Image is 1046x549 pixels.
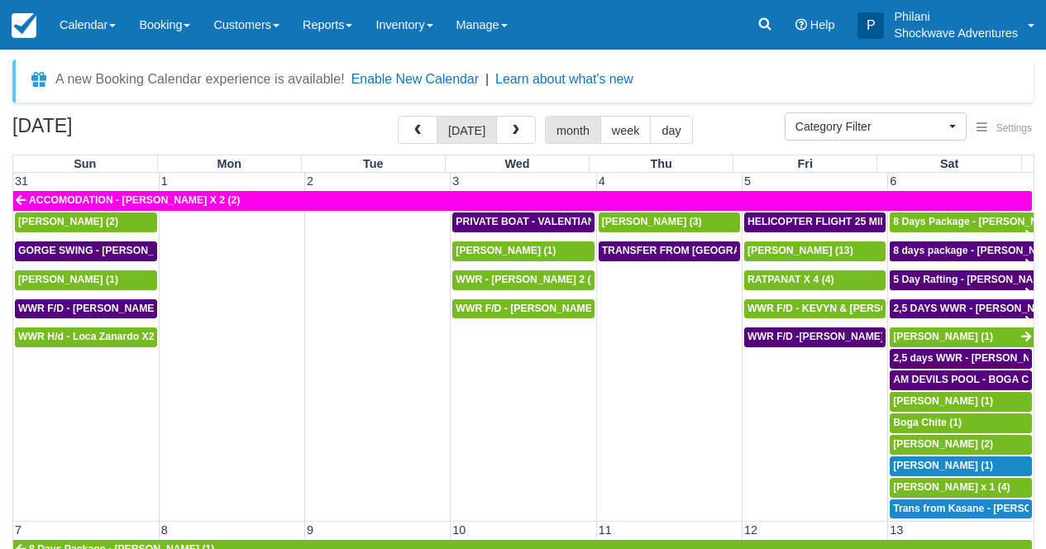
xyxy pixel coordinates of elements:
[437,116,497,144] button: [DATE]
[890,299,1034,319] a: 2,5 DAYS WWR - [PERSON_NAME] X1 (1)
[18,303,191,314] span: WWR F/D - [PERSON_NAME] X 1 (1)
[18,331,170,342] span: WWR H/d - Loca Zanardo X2 (2)
[747,303,958,314] span: WWR F/D - KEVYN & [PERSON_NAME] 2 (2)
[743,174,752,188] span: 5
[890,270,1034,290] a: 5 Day Rafting - [PERSON_NAME] X1 (1)
[785,112,967,141] button: Category Filter
[13,191,1032,211] a: ACCOMODATION - [PERSON_NAME] X 2 (2)
[451,523,467,537] span: 10
[890,349,1032,369] a: 2,5 days WWR - [PERSON_NAME] X2 (2)
[15,327,157,347] a: WWR H/d - Loca Zanardo X2 (2)
[890,499,1032,519] a: Trans from Kasane - [PERSON_NAME] X4 (4)
[890,212,1034,232] a: 8 Days Package - [PERSON_NAME] (1)
[74,157,96,170] span: Sun
[744,270,886,290] a: RATPANAT X 4 (4)
[893,417,962,428] span: Boga Chite (1)
[12,13,36,38] img: checkfront-main-nav-mini-logo.png
[451,174,461,188] span: 3
[456,274,599,285] span: WWR - [PERSON_NAME] 2 (2)
[795,19,807,31] i: Help
[18,274,118,285] span: [PERSON_NAME] (1)
[888,174,898,188] span: 6
[600,116,652,144] button: week
[55,69,345,89] div: A new Booking Calendar experience is available!
[456,216,715,227] span: PRIVATE BOAT - VALENTIAN [PERSON_NAME] X 4 (4)
[363,157,384,170] span: Tue
[29,194,240,206] span: ACCOMODATION - [PERSON_NAME] X 2 (2)
[351,71,479,88] button: Enable New Calendar
[217,157,241,170] span: Mon
[597,523,614,537] span: 11
[13,174,30,188] span: 31
[747,245,853,256] span: [PERSON_NAME] (13)
[599,241,740,261] a: TRANSFER FROM [GEOGRAPHIC_DATA] TO VIC FALLS - [PERSON_NAME] X 1 (1)
[160,523,170,537] span: 8
[747,274,834,285] span: RATPANAT X 4 (4)
[893,331,993,342] span: [PERSON_NAME] (1)
[485,72,489,86] span: |
[888,523,905,537] span: 13
[452,270,594,290] a: WWR - [PERSON_NAME] 2 (2)
[890,435,1032,455] a: [PERSON_NAME] (2)
[602,245,999,256] span: TRANSFER FROM [GEOGRAPHIC_DATA] TO VIC FALLS - [PERSON_NAME] X 1 (1)
[893,460,993,471] span: [PERSON_NAME] (1)
[15,212,157,232] a: [PERSON_NAME] (2)
[15,299,157,319] a: WWR F/D - [PERSON_NAME] X 1 (1)
[744,299,886,319] a: WWR F/D - KEVYN & [PERSON_NAME] 2 (2)
[160,174,170,188] span: 1
[894,8,1018,25] p: Philani
[996,122,1032,134] span: Settings
[13,523,23,537] span: 7
[744,327,886,347] a: WWR F/D -[PERSON_NAME] X 15 (15)
[890,456,1032,476] a: [PERSON_NAME] (1)
[940,157,958,170] span: Sat
[890,413,1032,433] a: Boga Chite (1)
[12,116,222,146] h2: [DATE]
[452,241,594,261] a: [PERSON_NAME] (1)
[894,25,1018,41] p: Shockwave Adventures
[452,299,594,319] a: WWR F/D - [PERSON_NAME] x3 (3)
[452,212,594,232] a: PRIVATE BOAT - VALENTIAN [PERSON_NAME] X 4 (4)
[599,212,740,232] a: [PERSON_NAME] (3)
[650,157,671,170] span: Thu
[743,523,759,537] span: 12
[305,174,315,188] span: 2
[504,157,529,170] span: Wed
[890,478,1032,498] a: [PERSON_NAME] x 1 (4)
[456,245,556,256] span: [PERSON_NAME] (1)
[810,18,835,31] span: Help
[747,331,929,342] span: WWR F/D -[PERSON_NAME] X 15 (15)
[456,303,624,314] span: WWR F/D - [PERSON_NAME] x3 (3)
[18,245,220,256] span: GORGE SWING - [PERSON_NAME] X 2 (2)
[305,523,315,537] span: 9
[744,241,886,261] a: [PERSON_NAME] (13)
[798,157,813,170] span: Fri
[967,117,1042,141] button: Settings
[890,327,1034,347] a: [PERSON_NAME] (1)
[15,241,157,261] a: GORGE SWING - [PERSON_NAME] X 2 (2)
[890,370,1032,390] a: AM DEVILS POOL - BOGA CHITE X 1 (1)
[744,212,886,232] a: HELICOPTER FLIGHT 25 MINS- [PERSON_NAME] X1 (1)
[795,118,945,135] span: Category Filter
[857,12,884,39] div: P
[893,481,1010,493] span: [PERSON_NAME] x 1 (4)
[890,392,1032,412] a: [PERSON_NAME] (1)
[602,216,702,227] span: [PERSON_NAME] (3)
[545,116,601,144] button: month
[890,241,1034,261] a: 8 days package - [PERSON_NAME] X1 (1)
[893,395,993,407] span: [PERSON_NAME] (1)
[15,270,157,290] a: [PERSON_NAME] (1)
[495,72,633,86] a: Learn about what's new
[650,116,692,144] button: day
[18,216,118,227] span: [PERSON_NAME] (2)
[893,438,993,450] span: [PERSON_NAME] (2)
[747,216,1015,227] span: HELICOPTER FLIGHT 25 MINS- [PERSON_NAME] X1 (1)
[597,174,607,188] span: 4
